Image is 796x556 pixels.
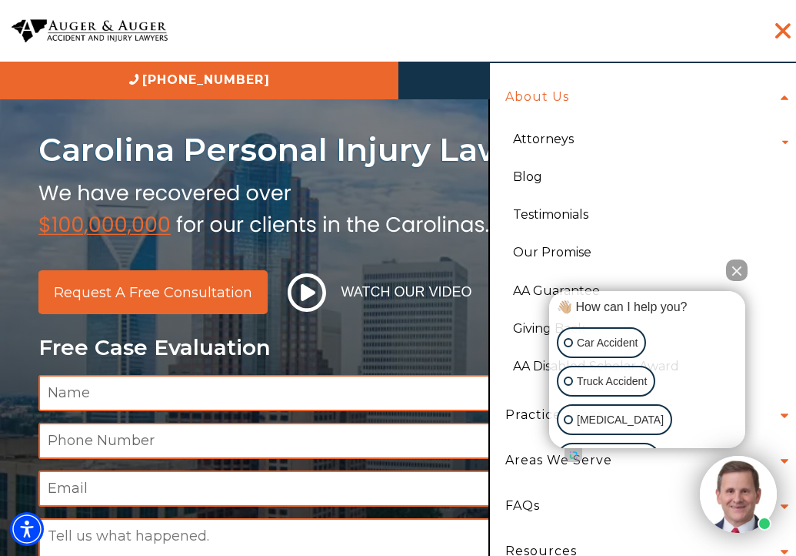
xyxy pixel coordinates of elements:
input: Phone Number [38,423,758,459]
a: Practice Areas [494,393,614,438]
a: Blog [501,158,792,196]
p: Car Accident [577,333,638,353]
a: Areas We Serve [494,438,624,484]
p: [MEDICAL_DATA] [577,410,664,430]
button: Watch Our Video [283,273,477,313]
div: Accessibility Menu [10,512,44,546]
img: Auger & Auger Accident and Injury Lawyers Logo [12,19,168,43]
a: AA Guarantee [501,272,792,310]
a: About Us [494,75,581,120]
button: Menu [760,15,791,46]
p: Free Case Evaluation [38,336,758,360]
button: Close Intaker Chat Widget [726,260,748,281]
h1: Carolina Personal Injury Lawyer [38,131,758,169]
div: 👋🏼 How can I help you? [553,299,741,316]
a: Our Promise [501,233,792,271]
a: AA Disabled Scholar Award [501,347,792,385]
img: Intaker widget Avatar [700,456,777,533]
a: Giving Back [501,310,792,347]
a: Request a Free Consultation [38,270,268,314]
input: Email [38,471,758,507]
p: Truck Accident [577,372,647,391]
a: Open intaker chat [565,448,582,462]
input: Name [38,375,758,411]
a: FAQs [494,484,551,529]
img: sub text [38,177,489,236]
a: Attorneys [501,120,585,158]
span: Request a Free Consultation [54,286,252,300]
a: Testimonials [501,196,792,233]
